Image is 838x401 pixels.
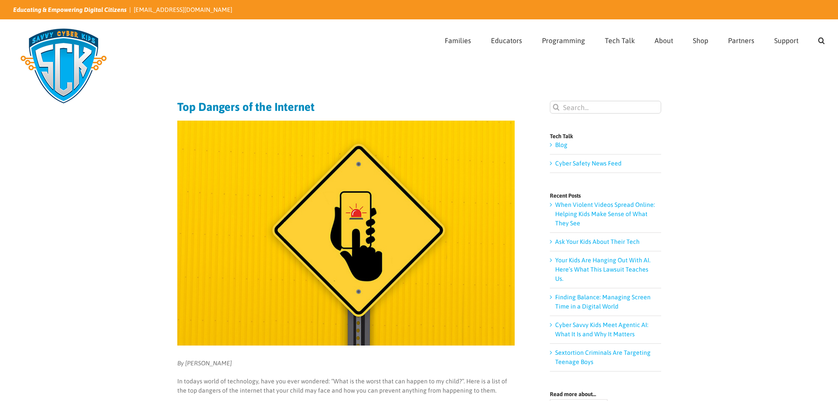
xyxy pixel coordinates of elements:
[605,37,635,44] span: Tech Talk
[542,37,585,44] span: Programming
[177,377,515,395] p: In todays world of technology, have you ever wondered: “What is the worst that can happen to my c...
[13,22,114,110] img: Savvy Cyber Kids Logo
[555,257,651,282] a: Your Kids Are Hanging Out With AI. Here’s What This Lawsuit Teaches Us.
[555,238,640,245] a: Ask Your Kids About Their Tech
[605,20,635,59] a: Tech Talk
[655,20,673,59] a: About
[177,101,515,113] h1: Top Dangers of the Internet
[555,321,648,338] a: Cyber Savvy Kids Meet Agentic AI: What It Is and Why It Matters
[550,193,661,199] h4: Recent Posts
[555,141,567,148] a: Blog
[550,101,661,114] input: Search...
[555,294,651,310] a: Finding Balance: Managing Screen Time in a Digital World
[818,20,825,59] a: Search
[774,20,798,59] a: Support
[728,37,754,44] span: Partners
[550,391,661,397] h4: Read more about…
[134,6,232,13] a: [EMAIL_ADDRESS][DOMAIN_NAME]
[13,6,127,13] i: Educating & Empowering Digital Citizens
[491,20,522,59] a: Educators
[445,20,825,59] nav: Main Menu
[774,37,798,44] span: Support
[555,349,651,365] a: Sextortion Criminals Are Targeting Teenage Boys
[445,20,471,59] a: Families
[445,37,471,44] span: Families
[555,201,655,227] a: When Violent Videos Spread Online: Helping Kids Make Sense of What They See
[555,160,622,167] a: Cyber Safety News Feed
[491,37,522,44] span: Educators
[728,20,754,59] a: Partners
[693,20,708,59] a: Shop
[550,133,661,139] h4: Tech Talk
[655,37,673,44] span: About
[177,360,232,367] em: By [PERSON_NAME]
[693,37,708,44] span: Shop
[542,20,585,59] a: Programming
[550,101,563,114] input: Search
